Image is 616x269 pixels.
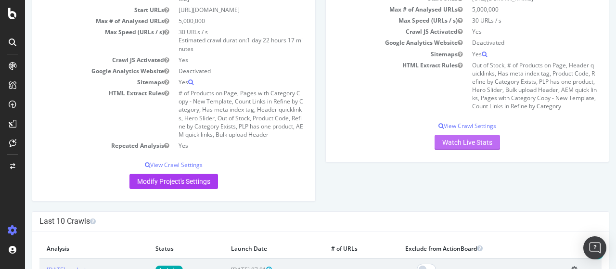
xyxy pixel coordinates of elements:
p: View Crawl Settings [308,122,577,130]
span: 1 day 22 hours 17 minutes [154,36,278,52]
td: Sitemaps [14,77,149,88]
td: Yes [442,26,577,37]
td: # of Products on Page, Pages with Category Copy - New Template, Count Links in Refine by Category... [149,88,283,140]
td: Crawl JS Activated [308,26,442,37]
td: 30 URLs / s [442,15,577,26]
td: HTML Extract Rules [308,60,442,112]
td: Yes [149,54,283,65]
td: HTML Extract Rules [14,88,149,140]
div: Open Intercom Messenger [583,236,606,259]
th: # of URLs [299,239,373,258]
td: Out of Stock, # of Products on Page, Header quicklinks, Has meta index tag, Product Code, Refine ... [442,60,577,112]
td: [URL][DOMAIN_NAME] [149,4,283,15]
td: Yes [149,140,283,151]
a: Watch Live Stats [410,135,475,150]
td: Google Analytics Website [14,65,149,77]
td: Sitemaps [308,49,442,60]
td: Yes [149,77,283,88]
td: Deactivated [149,65,283,77]
h4: Last 10 Crawls [14,217,577,226]
th: Launch Date [199,239,299,258]
td: Max Speed (URLs / s) [308,15,442,26]
th: Status [123,239,199,258]
td: Max # of Analysed URLs [14,15,149,26]
th: Analysis [14,239,123,258]
th: Exclude from ActionBoard [373,239,539,258]
td: 5,000,000 [149,15,283,26]
td: Max Speed (URLs / s) [14,26,149,54]
td: Deactivated [442,37,577,48]
td: 5,000,000 [442,4,577,15]
td: Crawl JS Activated [14,54,149,65]
td: Start URLs [14,4,149,15]
td: Repeated Analysis [14,140,149,151]
td: Google Analytics Website [308,37,442,48]
p: View Crawl Settings [14,161,283,169]
td: Yes [442,49,577,60]
td: 30 URLs / s Estimated crawl duration: [149,26,283,54]
td: Max # of Analysed URLs [308,4,442,15]
a: Modify Project's Settings [104,174,193,189]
